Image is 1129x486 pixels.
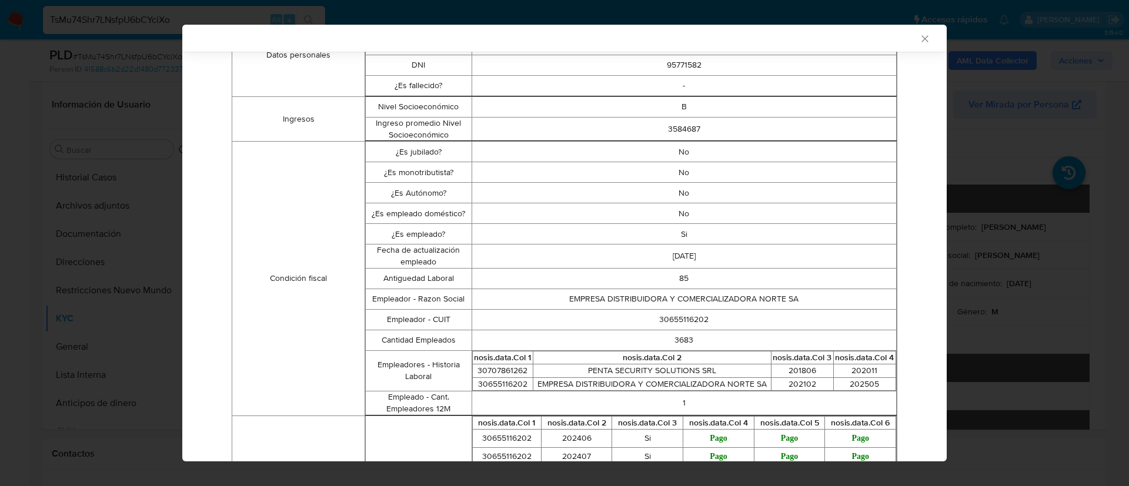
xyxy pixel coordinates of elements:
[366,350,472,391] td: Empleadores - Historia Laboral
[919,33,930,43] button: Cerrar ventana
[366,76,472,96] td: ¿Es fallecido?
[833,364,896,378] td: 202011
[366,142,472,162] td: ¿Es jubilado?
[366,391,472,415] td: Empleado - Cant. Empleadores 12M
[472,430,541,448] td: 30655116202
[612,447,683,465] td: Si
[541,447,612,465] td: 202407
[612,416,683,430] th: nosis.data.Col 3
[232,97,365,142] td: Ingresos
[472,377,533,391] td: 30655116202
[541,430,612,448] td: 202406
[472,118,896,141] td: 3584687
[472,268,896,289] td: 85
[472,416,541,430] th: nosis.data.Col 1
[683,416,754,430] th: nosis.data.Col 4
[533,364,771,378] td: PENTA SECURITY SOLUTIONS SRL
[472,289,896,309] td: EMPRESA DISTRIBUIDORA Y COMERCIALIZADORA NORTE SA
[833,351,896,364] th: nosis.data.Col 4
[472,183,896,203] td: No
[472,162,896,183] td: No
[771,351,833,364] th: nosis.data.Col 3
[541,416,612,430] th: nosis.data.Col 2
[683,447,754,465] td: Pago
[754,416,825,430] th: nosis.data.Col 5
[472,330,896,350] td: 3683
[366,118,472,141] td: Ingreso promedio Nivel Socioeconómico
[366,97,472,118] td: Nivel Socioeconómico
[366,224,472,244] td: ¿Es empleado?
[472,309,896,330] td: 30655116202
[472,203,896,224] td: No
[833,377,896,391] td: 202505
[366,55,472,76] td: DNI
[754,430,825,448] td: Pago
[533,351,771,364] th: nosis.data.Col 2
[472,55,896,76] td: 95771582
[472,76,896,96] td: -
[825,447,896,465] td: Pago
[366,203,472,224] td: ¿Es empleado doméstico?
[771,364,833,378] td: 201806
[472,351,533,364] th: nosis.data.Col 1
[754,447,825,465] td: Pago
[771,377,833,391] td: 202102
[472,391,896,415] td: 1
[825,416,896,430] th: nosis.data.Col 6
[366,244,472,268] td: Fecha de actualización empleado
[683,430,754,448] td: Pago
[366,183,472,203] td: ¿Es Autónomo?
[472,364,533,378] td: 30707861262
[366,289,472,309] td: Empleador - Razon Social
[472,142,896,162] td: No
[825,430,896,448] td: Pago
[533,377,771,391] td: EMPRESA DISTRIBUIDORA Y COMERCIALIZADORA NORTE SA
[366,268,472,289] td: Antiguedad Laboral
[366,330,472,350] td: Cantidad Empleados
[612,430,683,448] td: Si
[472,244,896,268] td: [DATE]
[366,162,472,183] td: ¿Es monotributista?
[232,142,365,415] td: Condición fiscal
[472,447,541,465] td: 30655116202
[232,14,365,97] td: Datos personales
[472,97,896,118] td: B
[472,224,896,244] td: Si
[182,25,947,461] div: closure-recommendation-modal
[366,309,472,330] td: Empleador - CUIT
